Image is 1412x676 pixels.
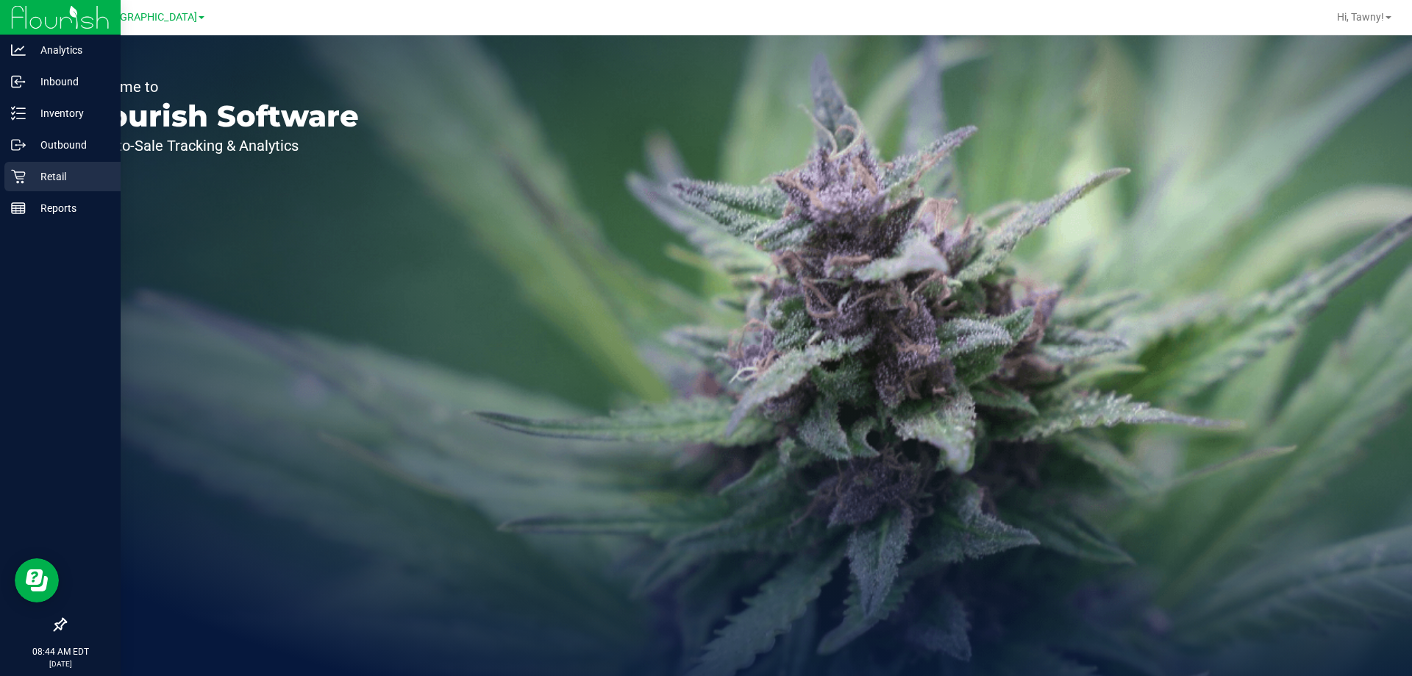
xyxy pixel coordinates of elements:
[11,169,26,184] inline-svg: Retail
[26,73,114,90] p: Inbound
[11,43,26,57] inline-svg: Analytics
[96,11,197,24] span: [GEOGRAPHIC_DATA]
[26,104,114,122] p: Inventory
[11,201,26,216] inline-svg: Reports
[79,102,359,131] p: Flourish Software
[11,74,26,89] inline-svg: Inbound
[79,79,359,94] p: Welcome to
[26,199,114,217] p: Reports
[26,41,114,59] p: Analytics
[1337,11,1384,23] span: Hi, Tawny!
[7,658,114,669] p: [DATE]
[26,136,114,154] p: Outbound
[79,138,359,153] p: Seed-to-Sale Tracking & Analytics
[7,645,114,658] p: 08:44 AM EDT
[11,106,26,121] inline-svg: Inventory
[26,168,114,185] p: Retail
[15,558,59,602] iframe: Resource center
[11,138,26,152] inline-svg: Outbound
